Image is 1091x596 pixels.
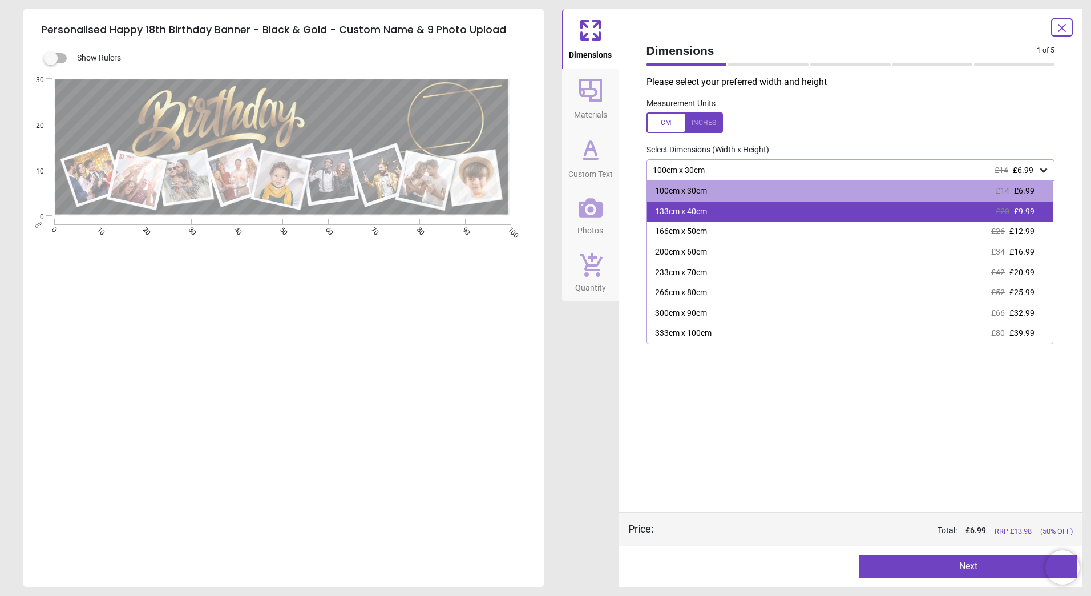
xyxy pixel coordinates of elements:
[51,51,544,65] div: Show Rulers
[996,186,1009,195] span: £14
[574,104,607,121] span: Materials
[991,247,1005,256] span: £34
[562,9,619,69] button: Dimensions
[655,328,712,339] div: 333cm x 100cm
[652,166,1039,175] div: 100cm x 30cm
[655,267,707,279] div: 233cm x 70cm
[1014,207,1035,216] span: £9.99
[568,163,613,180] span: Custom Text
[628,522,653,536] div: Price :
[577,220,603,237] span: Photos
[562,69,619,128] button: Materials
[22,75,44,85] span: 30
[995,166,1008,175] span: £14
[1014,186,1035,195] span: £6.99
[970,526,986,535] span: 6.99
[1045,550,1080,585] iframe: Brevo live chat
[996,207,1009,216] span: £20
[991,288,1005,297] span: £52
[569,44,612,61] span: Dimensions
[991,328,1005,337] span: £80
[22,167,44,176] span: 10
[22,212,44,222] span: 0
[1009,288,1035,297] span: £25.99
[655,287,707,299] div: 266cm x 80cm
[859,555,1077,578] button: Next
[655,206,707,218] div: 133cm x 40cm
[965,525,986,537] span: £
[646,98,716,110] label: Measurement Units
[655,308,707,319] div: 300cm x 90cm
[991,227,1005,236] span: £26
[1009,268,1035,277] span: £20.99
[991,308,1005,317] span: £66
[575,277,606,294] span: Quantity
[1009,227,1035,236] span: £12.99
[995,526,1032,537] span: RRP
[655,186,707,197] div: 100cm x 30cm
[1009,247,1035,256] span: £16.99
[562,188,619,244] button: Photos
[1009,308,1035,317] span: £32.99
[42,18,526,42] h5: Personalised Happy 18th Birthday Banner - Black & Gold - Custom Name & 9 Photo Upload
[637,144,769,156] label: Select Dimensions (Width x Height)
[1010,527,1032,535] span: £ 13.98
[22,121,44,131] span: 20
[562,128,619,188] button: Custom Text
[1040,526,1073,537] span: (50% OFF)
[646,42,1037,59] span: Dimensions
[1009,328,1035,337] span: £39.99
[562,244,619,301] button: Quantity
[991,268,1005,277] span: £42
[655,226,707,237] div: 166cm x 50cm
[1037,46,1054,55] span: 1 of 5
[1013,166,1033,175] span: £6.99
[646,76,1064,88] p: Please select your preferred width and height
[670,525,1073,537] div: Total:
[655,247,707,258] div: 200cm x 60cm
